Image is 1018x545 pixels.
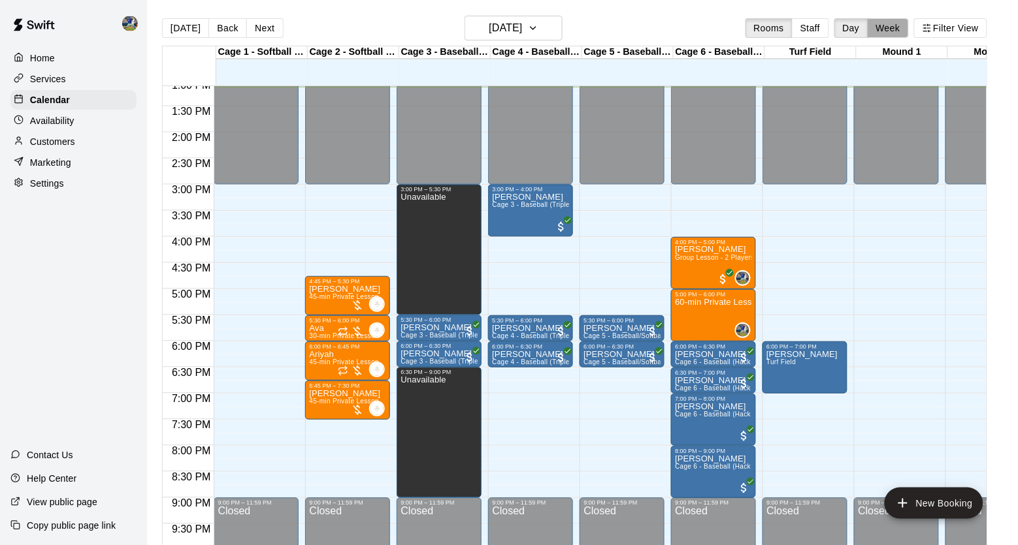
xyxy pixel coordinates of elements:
span: 4:00 PM [169,237,214,248]
div: 6:00 PM – 6:30 PM: Brian Moncure [580,341,665,367]
span: 9:30 PM [169,524,214,535]
div: Turf Field [765,46,857,59]
img: Brianna Velasquez [370,363,384,376]
p: Settings [30,177,64,190]
div: 5:30 PM – 6:00 PM [492,317,569,324]
span: Recurring event [338,326,348,337]
div: 5:30 PM – 6:00 PM: jaye baham [488,315,573,341]
span: 4:30 PM [169,263,214,274]
span: All customers have paid [717,273,730,286]
p: Availability [30,114,74,127]
button: Day [834,18,868,38]
span: Cage 3 - Baseball (Triple Play) [492,202,587,209]
span: Cage 4 - Baseball (Triple play) [492,332,587,339]
span: 1:30 PM [169,106,214,117]
div: 6:00 PM – 6:30 PM [492,343,569,350]
div: 6:45 PM – 7:30 PM: Ari [305,381,390,420]
div: Brianna Velasquez [369,296,385,312]
div: 5:30 PM – 6:00 PM [583,317,661,324]
span: All customers have paid [738,351,751,364]
div: 6:00 PM – 7:00 PM [766,343,844,350]
span: 3:30 PM [169,211,214,222]
span: 8:30 PM [169,472,214,483]
div: 5:30 PM – 6:00 PM: Aly Kazakos [397,315,482,341]
span: Cage 3 - Baseball (Triple Play) [401,358,496,366]
img: Brandon Gold [122,16,138,31]
button: Staff [792,18,829,38]
div: Customers [10,132,137,151]
span: Brianna Velasquez [374,296,385,312]
span: 7:00 PM [169,394,214,405]
span: 9:00 PM [169,498,214,509]
button: Next [246,18,283,38]
div: 7:00 PM – 8:00 PM [675,396,752,402]
p: Contact Us [27,448,73,461]
span: All customers have paid [555,325,568,338]
a: Calendar [10,90,137,110]
a: Services [10,69,137,89]
p: Marketing [30,156,71,169]
button: Back [208,18,247,38]
div: 6:00 PM – 6:30 PM: Peter Glassman [671,341,756,367]
div: 5:30 PM – 6:00 PM [309,317,386,324]
div: Cage 1 - Softball (Hack Attack) [216,46,308,59]
div: Brianna Velasquez [369,401,385,416]
span: Cage 6 - Baseball (Hack Attack Hand-fed Machine) [675,358,833,366]
div: 8:00 PM – 9:00 PM: Manuel Velasquez [671,446,756,498]
span: 5:30 PM [169,315,214,326]
div: Home [10,48,137,68]
div: 3:00 PM – 4:00 PM: Jonathan Velazquez [488,185,573,237]
div: 4:00 PM – 5:00 PM [675,239,752,245]
span: All customers have paid [738,429,751,443]
div: 5:00 PM – 6:00 PM [675,291,752,298]
span: All customers have paid [463,325,476,338]
div: 4:00 PM – 5:00 PM: Ethan LaMotte [671,237,756,289]
div: Cage 4 - Baseball (Triple Play) [491,46,582,59]
a: Marketing [10,153,137,172]
div: 5:30 PM – 6:00 PM: Ava [305,315,390,341]
span: 6:30 PM [169,367,214,379]
div: Brandon Gold [120,10,147,37]
div: 4:45 PM – 5:30 PM: Emily [305,276,390,315]
span: Turf Field [766,358,796,366]
div: Availability [10,111,137,131]
span: Cage 3 - Baseball (Triple Play) [401,332,496,339]
div: 9:00 PM – 11:59 PM [766,500,844,506]
span: 45-min Private Lesson [309,397,379,405]
span: 2:00 PM [169,132,214,144]
span: Brianna Velasquez [374,401,385,416]
span: 45-min Private Lesson [309,358,379,366]
img: Brandon Gold [736,272,749,285]
div: 6:00 PM – 6:30 PM: jaye baham [488,341,573,367]
div: 9:00 PM – 11:59 PM [858,500,935,506]
div: 6:00 PM – 6:45 PM [309,343,386,350]
span: 7:30 PM [169,420,214,431]
p: Calendar [30,93,70,106]
button: [DATE] [465,16,563,40]
div: 3:00 PM – 5:30 PM: Unavailable [397,185,482,315]
span: All customers have paid [555,351,568,364]
div: 6:30 PM – 7:00 PM: Peter Glassman [671,367,756,394]
div: 4:45 PM – 5:30 PM [309,278,386,285]
div: 9:00 PM – 11:59 PM [583,500,661,506]
p: Customers [30,135,75,148]
div: 6:00 PM – 6:30 PM [675,343,752,350]
img: Brandon Gold [736,324,749,337]
div: 6:00 PM – 6:30 PM [401,343,478,350]
button: Filter View [914,18,987,38]
div: 9:00 PM – 11:59 PM [401,500,478,506]
div: 6:00 PM – 6:45 PM: Ariyah [305,341,390,381]
span: Brandon Gold [740,270,751,286]
div: 5:00 PM – 6:00 PM: 60-min Private Lesson [671,289,756,341]
button: add [885,488,983,519]
p: Help Center [27,472,76,485]
div: 3:00 PM – 5:30 PM [401,187,478,193]
div: 9:00 PM – 11:59 PM [675,500,752,506]
a: Settings [10,174,137,193]
p: View public page [27,495,97,508]
div: Brandon Gold [735,322,751,338]
span: 45-min Private Lesson [309,293,379,300]
div: 9:00 PM – 11:59 PM [492,500,569,506]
